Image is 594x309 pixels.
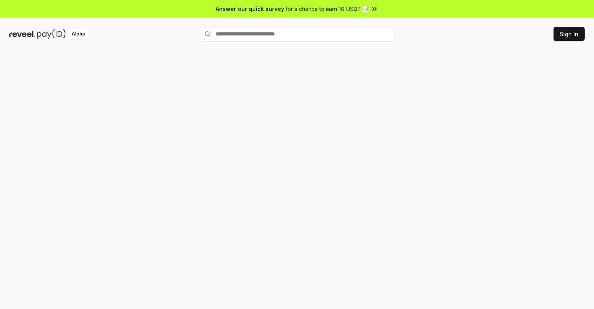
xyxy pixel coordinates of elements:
[9,29,35,39] img: reveel_dark
[216,5,284,13] span: Answer our quick survey
[67,29,89,39] div: Alpha
[286,5,369,13] span: for a chance to earn 10 USDT 📝
[554,27,585,41] button: Sign In
[37,29,66,39] img: pay_id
